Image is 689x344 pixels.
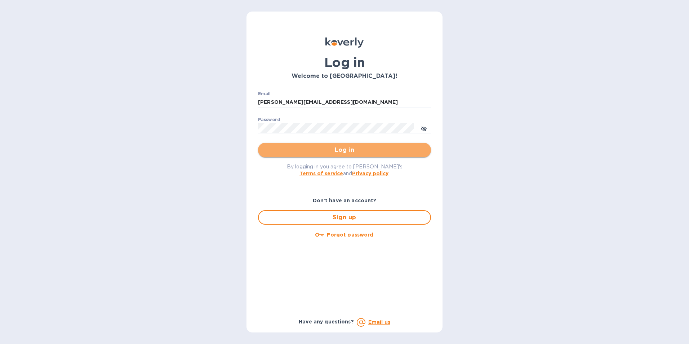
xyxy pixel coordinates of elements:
[352,171,388,176] a: Privacy policy
[325,38,364,48] img: Koverly
[258,92,271,96] label: Email
[258,55,431,70] h1: Log in
[327,232,373,238] u: Forgot password
[299,171,343,176] a: Terms of service
[265,213,424,222] span: Sign up
[258,73,431,80] h3: Welcome to [GEOGRAPHIC_DATA]!
[258,143,431,157] button: Log in
[258,210,431,225] button: Sign up
[264,146,425,154] span: Log in
[287,164,403,176] span: By logging in you agree to [PERSON_NAME]'s and .
[299,319,354,325] b: Have any questions?
[417,121,431,135] button: toggle password visibility
[258,97,431,108] input: Enter email address
[313,198,377,203] b: Don't have an account?
[368,319,390,325] a: Email us
[258,118,280,122] label: Password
